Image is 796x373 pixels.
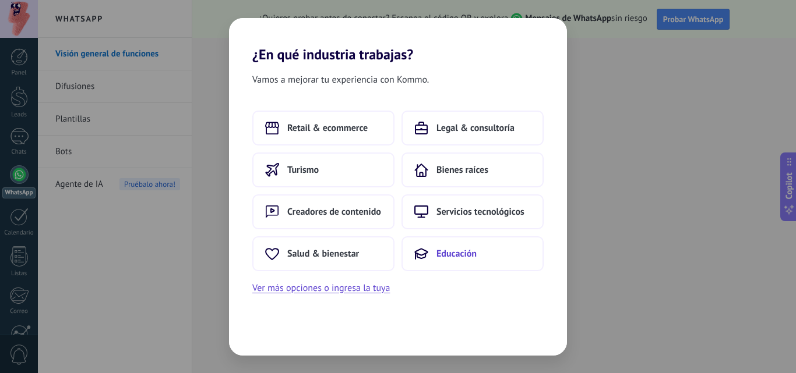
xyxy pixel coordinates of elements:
button: Educación [401,236,544,271]
button: Turismo [252,152,395,187]
h2: ¿En qué industria trabajas? [229,18,567,63]
span: Vamos a mejorar tu experiencia con Kommo. [252,72,429,87]
span: Turismo [287,164,319,176]
span: Servicios tecnológicos [436,206,524,218]
span: Educación [436,248,477,260]
span: Creadores de contenido [287,206,381,218]
button: Ver más opciones o ingresa la tuya [252,280,390,296]
span: Salud & bienestar [287,248,359,260]
button: Servicios tecnológicos [401,194,544,229]
button: Legal & consultoría [401,111,544,145]
button: Bienes raíces [401,152,544,187]
button: Creadores de contenido [252,194,395,229]
span: Bienes raíces [436,164,488,176]
button: Salud & bienestar [252,236,395,271]
button: Retail & ecommerce [252,111,395,145]
span: Retail & ecommerce [287,122,368,134]
span: Legal & consultoría [436,122,515,134]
